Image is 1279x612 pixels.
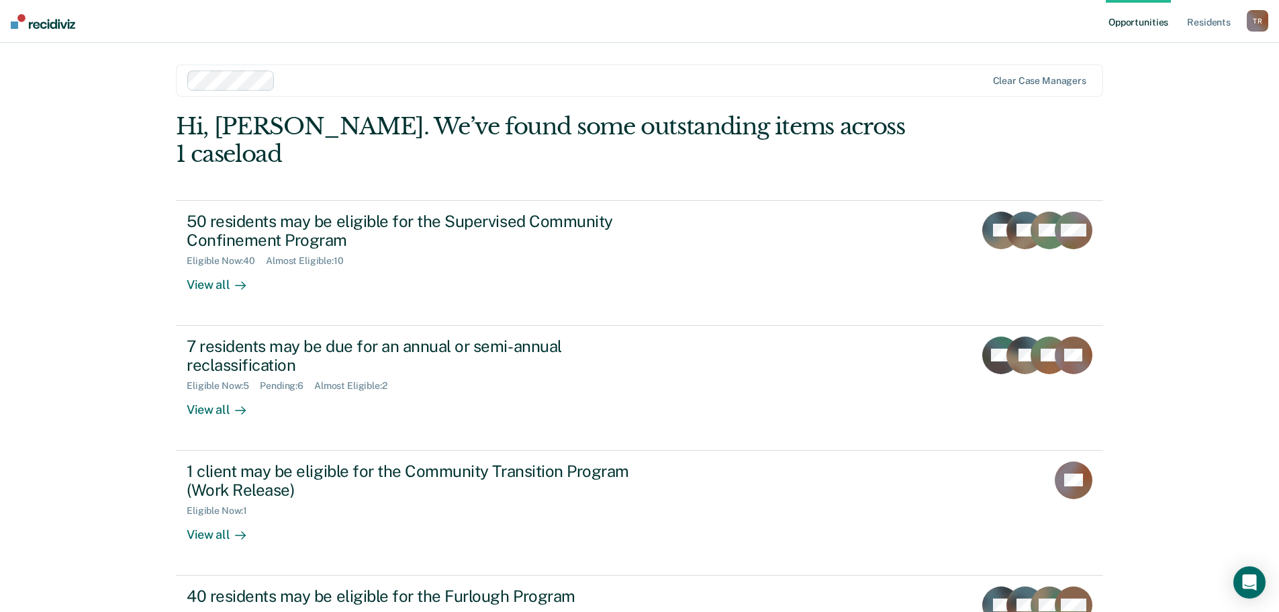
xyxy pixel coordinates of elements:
div: Clear case managers [993,75,1086,87]
div: 7 residents may be due for an annual or semi-annual reclassification [187,337,658,376]
div: View all [187,392,262,418]
div: Hi, [PERSON_NAME]. We’ve found some outstanding items across 1 caseload [176,113,918,168]
button: TR [1247,10,1268,32]
div: Almost Eligible : 10 [266,255,354,267]
img: Recidiviz [11,14,75,29]
div: View all [187,517,262,543]
div: Almost Eligible : 2 [314,380,398,392]
div: Pending : 6 [260,380,314,392]
div: 40 residents may be eligible for the Furlough Program [187,586,658,606]
div: Eligible Now : 40 [187,255,266,267]
div: 1 client may be eligible for the Community Transition Program (Work Release) [187,462,658,500]
a: 7 residents may be due for an annual or semi-annual reclassificationEligible Now:5Pending:6Almost... [176,326,1103,451]
div: 50 residents may be eligible for the Supervised Community Confinement Program [187,212,658,251]
div: Open Intercom Messenger [1233,566,1266,599]
a: 1 client may be eligible for the Community Transition Program (Work Release)Eligible Now:1View all [176,451,1103,576]
div: Eligible Now : 5 [187,380,260,392]
a: 50 residents may be eligible for the Supervised Community Confinement ProgramEligible Now:40Almos... [176,200,1103,326]
div: View all [187,267,262,293]
div: Eligible Now : 1 [187,505,258,517]
div: T R [1247,10,1268,32]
